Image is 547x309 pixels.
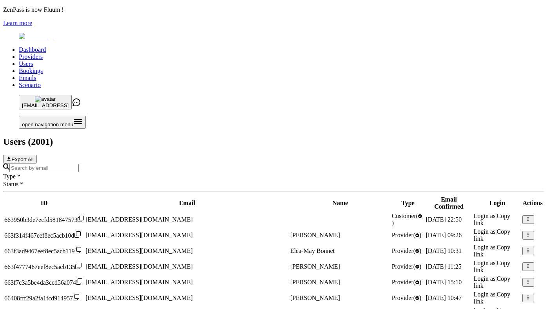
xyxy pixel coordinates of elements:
[391,196,425,211] th: Type
[474,228,496,235] span: Login as
[425,196,472,211] th: Email Confirmed
[3,155,37,164] button: Export All
[19,60,33,67] a: Users
[474,213,510,226] span: Copy link
[392,213,422,226] span: validated
[85,247,193,254] span: [EMAIL_ADDRESS][DOMAIN_NAME]
[3,172,544,180] div: Type
[392,263,422,270] span: validated
[290,247,335,254] span: Elea-May Bonnet
[4,216,84,224] div: Click to copy
[19,95,72,109] button: avatar[EMAIL_ADDRESS]
[474,244,521,258] div: |
[4,294,84,302] div: Click to copy
[426,263,461,270] span: [DATE] 11:25
[426,279,462,285] span: [DATE] 15:10
[85,196,289,211] th: Email
[474,291,521,305] div: |
[474,260,496,266] span: Login as
[474,260,521,274] div: |
[4,278,84,286] div: Click to copy
[85,263,193,270] span: [EMAIL_ADDRESS][DOMAIN_NAME]
[474,260,510,273] span: Copy link
[19,46,46,53] a: Dashboard
[426,216,462,223] span: [DATE] 22:50
[426,232,462,238] span: [DATE] 09:26
[474,213,496,219] span: Login as
[473,196,522,211] th: Login
[392,294,422,301] span: validated
[426,294,462,301] span: [DATE] 10:47
[85,232,193,238] span: [EMAIL_ADDRESS][DOMAIN_NAME]
[392,247,422,254] span: validated
[9,164,79,172] input: Search by email
[474,244,496,251] span: Login as
[4,231,84,239] div: Click to copy
[4,247,84,255] div: Click to copy
[290,279,340,285] span: [PERSON_NAME]
[474,213,521,227] div: |
[19,67,43,74] a: Bookings
[474,275,521,289] div: |
[3,180,544,188] div: Status
[19,33,56,40] img: Fluum Logo
[474,291,510,305] span: Copy link
[4,196,84,211] th: ID
[19,75,36,81] a: Emails
[392,232,422,238] span: validated
[474,275,496,282] span: Login as
[290,232,340,238] span: [PERSON_NAME]
[392,279,422,285] span: validated
[474,244,510,258] span: Copy link
[426,247,462,254] span: [DATE] 10:31
[474,275,510,289] span: Copy link
[19,82,41,88] a: Scenario
[290,263,340,270] span: [PERSON_NAME]
[85,279,193,285] span: [EMAIL_ADDRESS][DOMAIN_NAME]
[19,116,86,129] button: Open menu
[3,20,32,26] a: Learn more
[3,136,544,147] h2: Users ( 2001 )
[35,96,56,102] img: avatar
[85,216,193,223] span: [EMAIL_ADDRESS][DOMAIN_NAME]
[522,196,543,211] th: Actions
[85,294,193,301] span: [EMAIL_ADDRESS][DOMAIN_NAME]
[290,294,340,301] span: [PERSON_NAME]
[19,53,43,60] a: Providers
[474,291,496,298] span: Login as
[22,102,69,108] span: [EMAIL_ADDRESS]
[474,228,521,242] div: |
[474,228,510,242] span: Copy link
[4,263,84,271] div: Click to copy
[290,196,391,211] th: Name
[22,122,73,127] span: open navigation menu
[3,6,544,13] p: ZenPass is now Fluum !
